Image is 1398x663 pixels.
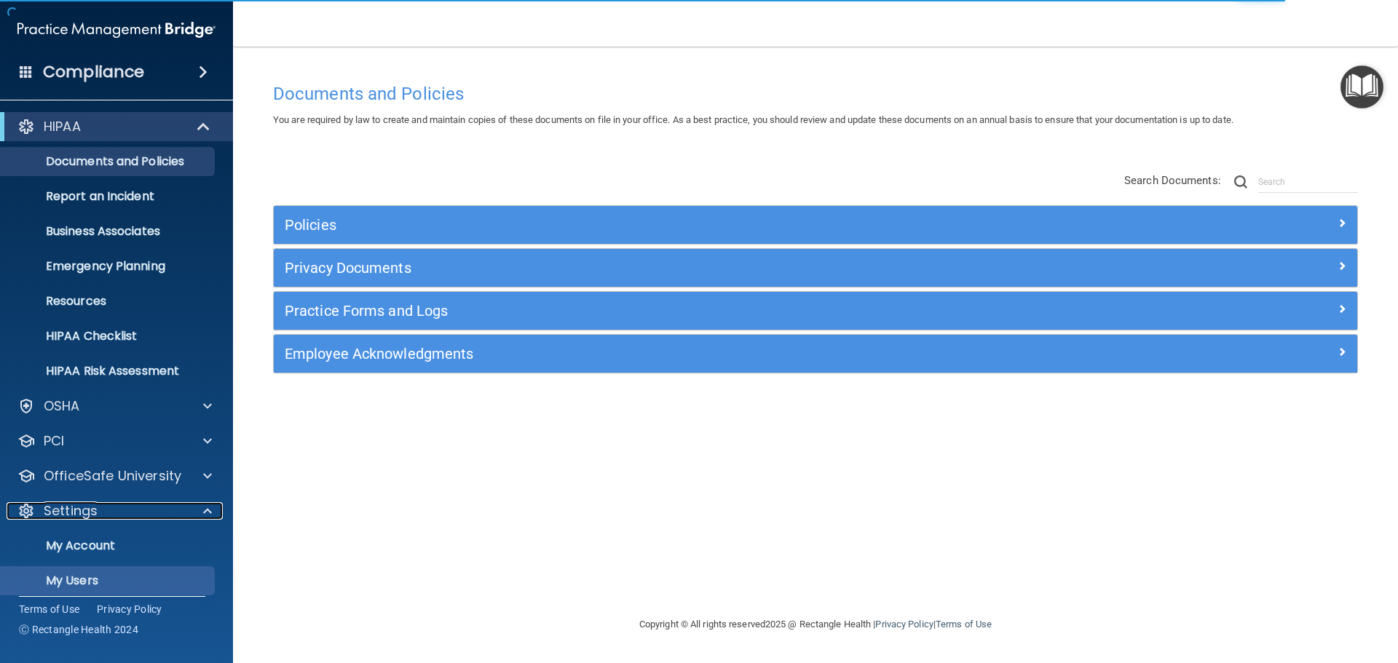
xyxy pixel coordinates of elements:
[9,329,208,344] p: HIPAA Checklist
[44,467,181,485] p: OfficeSafe University
[285,213,1346,237] a: Policies
[273,114,1233,125] span: You are required by law to create and maintain copies of these documents on file in your office. ...
[17,502,212,520] a: Settings
[97,602,162,616] a: Privacy Policy
[43,62,144,82] h4: Compliance
[285,299,1346,322] a: Practice Forms and Logs
[1340,65,1383,108] button: Open Resource Center
[285,342,1346,365] a: Employee Acknowledgments
[9,539,208,553] p: My Account
[9,259,208,274] p: Emergency Planning
[875,619,933,630] a: Privacy Policy
[1234,175,1247,188] img: ic-search.3b580494.png
[9,154,208,169] p: Documents and Policies
[273,84,1358,103] h4: Documents and Policies
[285,260,1075,276] h5: Privacy Documents
[285,346,1075,362] h5: Employee Acknowledgments
[936,619,992,630] a: Terms of Use
[44,397,80,415] p: OSHA
[1146,560,1381,618] iframe: Drift Widget Chat Controller
[17,118,211,135] a: HIPAA
[9,573,208,588] p: My Users
[1124,174,1221,187] span: Search Documents:
[550,601,1081,648] div: Copyright © All rights reserved 2025 @ Rectangle Health | |
[285,217,1075,233] h5: Policies
[17,432,212,450] a: PCI
[9,189,208,204] p: Report an Incident
[17,15,216,44] img: PMB logo
[285,303,1075,319] h5: Practice Forms and Logs
[44,432,64,450] p: PCI
[285,256,1346,279] a: Privacy Documents
[17,467,212,485] a: OfficeSafe University
[1258,171,1358,193] input: Search
[19,622,138,637] span: Ⓒ Rectangle Health 2024
[9,364,208,378] p: HIPAA Risk Assessment
[9,294,208,309] p: Resources
[19,602,79,616] a: Terms of Use
[44,118,81,135] p: HIPAA
[44,502,98,520] p: Settings
[17,397,212,415] a: OSHA
[9,224,208,239] p: Business Associates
